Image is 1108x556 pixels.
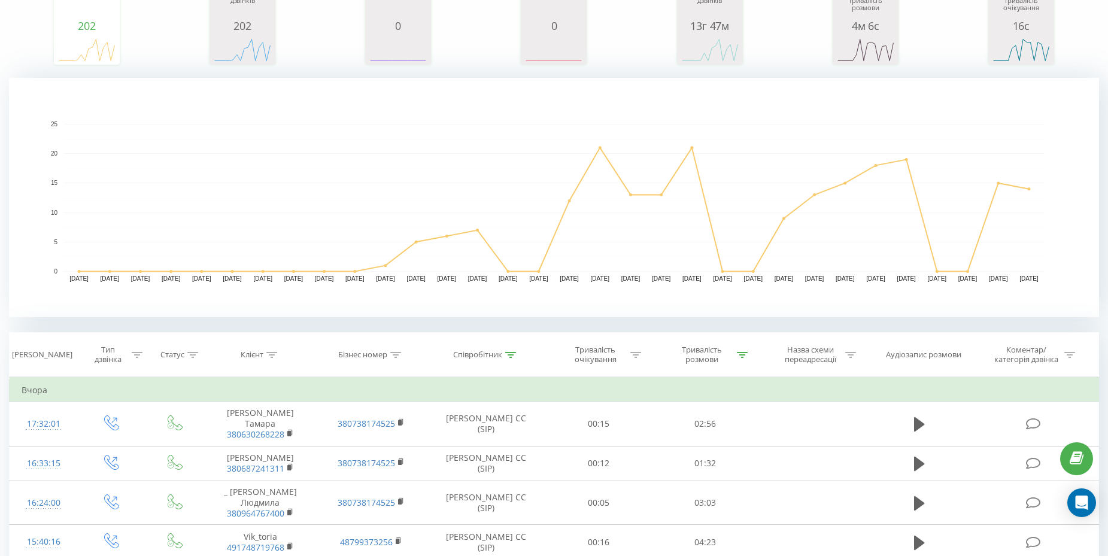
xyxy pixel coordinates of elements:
text: [DATE] [345,275,365,282]
text: [DATE] [101,275,120,282]
text: [DATE] [621,275,640,282]
svg: A chart. [9,78,1099,317]
svg: A chart. [836,32,895,68]
div: 17:32:01 [22,412,65,436]
div: Тривалість очікування [563,345,627,365]
text: [DATE] [406,275,426,282]
div: 15:40:16 [22,530,65,554]
text: [DATE] [682,275,702,282]
td: 02:56 [652,402,758,446]
a: 380738174525 [338,497,395,508]
text: [DATE] [162,275,181,282]
td: Вчора [10,378,1099,402]
text: [DATE] [713,275,732,282]
div: Open Intercom Messenger [1067,488,1096,517]
div: Назва схеми переадресації [778,345,842,365]
div: 202 [57,20,117,32]
text: [DATE] [315,275,334,282]
svg: A chart. [991,32,1051,68]
td: [PERSON_NAME] CC (SIP) [426,402,545,446]
svg: A chart. [680,32,740,68]
div: Аудіозапис розмови [886,350,961,360]
text: [DATE] [468,275,487,282]
a: 380687241311 [227,463,284,474]
td: 00:05 [545,481,652,525]
div: 16:24:00 [22,491,65,515]
td: 03:03 [652,481,758,525]
a: 48799373256 [340,536,393,548]
td: [PERSON_NAME] [205,446,315,481]
a: 380964767400 [227,508,284,519]
text: [DATE] [223,275,242,282]
svg: A chart. [213,32,272,68]
text: [DATE] [192,275,211,282]
svg: A chart. [368,32,428,68]
text: [DATE] [866,275,885,282]
text: [DATE] [652,275,671,282]
div: Клієнт [241,350,263,360]
div: Тривалість розмови [670,345,734,365]
text: [DATE] [438,275,457,282]
td: [PERSON_NAME] Тамара [205,402,315,446]
text: [DATE] [591,275,610,282]
div: 0 [524,20,584,32]
text: [DATE] [958,275,978,282]
div: Співробітник [453,350,502,360]
svg: A chart. [57,32,117,68]
text: [DATE] [131,275,150,282]
text: [DATE] [928,275,947,282]
div: 0 [368,20,428,32]
text: [DATE] [897,275,916,282]
text: 10 [51,209,58,216]
div: Бізнес номер [338,350,387,360]
a: 380630268228 [227,429,284,440]
div: Статус [160,350,184,360]
text: [DATE] [69,275,89,282]
td: 01:32 [652,446,758,481]
text: [DATE] [836,275,855,282]
td: [PERSON_NAME] CC (SIP) [426,481,545,525]
text: [DATE] [376,275,395,282]
text: [DATE] [253,275,272,282]
text: [DATE] [284,275,303,282]
td: [PERSON_NAME] CC (SIP) [426,446,545,481]
svg: A chart. [524,32,584,68]
text: [DATE] [560,275,579,282]
td: 00:15 [545,402,652,446]
text: 15 [51,180,58,187]
text: [DATE] [529,275,548,282]
div: 202 [213,20,272,32]
a: 491748719768 [227,542,284,553]
text: [DATE] [1019,275,1039,282]
div: Тип дзвінка [88,345,129,365]
text: [DATE] [743,275,763,282]
div: 16с [991,20,1051,32]
td: 00:12 [545,446,652,481]
a: 380738174525 [338,457,395,469]
text: [DATE] [989,275,1008,282]
div: 13г 47м [680,20,740,32]
td: _ [PERSON_NAME] Людмила [205,481,315,525]
text: 25 [51,121,58,127]
div: Коментар/категорія дзвінка [991,345,1061,365]
text: 5 [54,239,57,245]
div: 4м 6с [836,20,895,32]
a: 380738174525 [338,418,395,429]
text: 20 [51,150,58,157]
text: [DATE] [805,275,824,282]
div: 16:33:15 [22,452,65,475]
text: [DATE] [775,275,794,282]
text: [DATE] [499,275,518,282]
text: 0 [54,268,57,275]
div: [PERSON_NAME] [12,350,72,360]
